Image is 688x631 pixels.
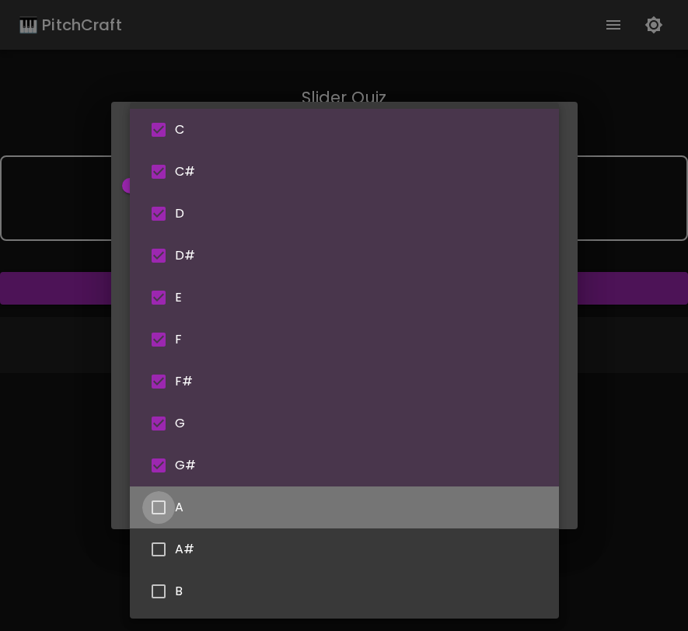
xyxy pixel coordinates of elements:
[175,372,547,391] span: F#
[175,582,547,601] span: B
[175,456,547,475] span: G#
[175,540,547,559] span: A#
[175,498,547,517] span: A
[175,414,547,433] span: G
[175,162,547,181] span: C#
[175,288,547,307] span: E
[175,330,547,349] span: F
[175,246,547,265] span: D#
[175,204,547,223] span: D
[175,120,547,139] span: C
